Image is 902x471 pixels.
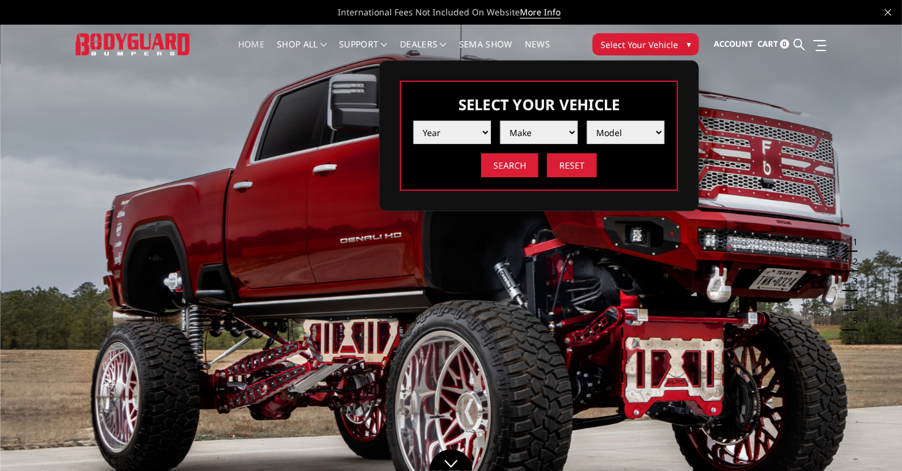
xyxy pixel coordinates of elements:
img: BODYGUARD BUMPERS [76,33,191,56]
select: Please select the value from list. [413,121,491,144]
span: 0 [780,39,789,49]
span: ▾ [687,38,691,50]
span: Select Your Vehicle [601,38,678,51]
h3: Select Your Vehicle [413,94,665,115]
button: 5 of 5 [845,311,858,331]
a: SEMA Show [459,40,513,64]
a: Support [339,40,388,64]
a: Account [714,28,753,61]
button: 1 of 5 [845,232,858,252]
a: Home [238,40,265,64]
a: shop all [277,40,327,64]
span: Cart [757,38,778,49]
span: Account [714,38,753,49]
input: Search [481,153,538,177]
button: 4 of 5 [845,291,858,311]
button: 2 of 5 [845,252,858,272]
a: More Info [520,6,561,18]
button: Select Your Vehicle [593,33,699,55]
button: 3 of 5 [845,272,858,291]
a: News [525,40,550,64]
input: Reset [547,153,597,177]
a: Cart 0 [757,28,789,61]
select: Please select the value from list. [500,121,578,144]
a: Dealers [400,40,447,64]
a: Click to Down [429,449,473,471]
